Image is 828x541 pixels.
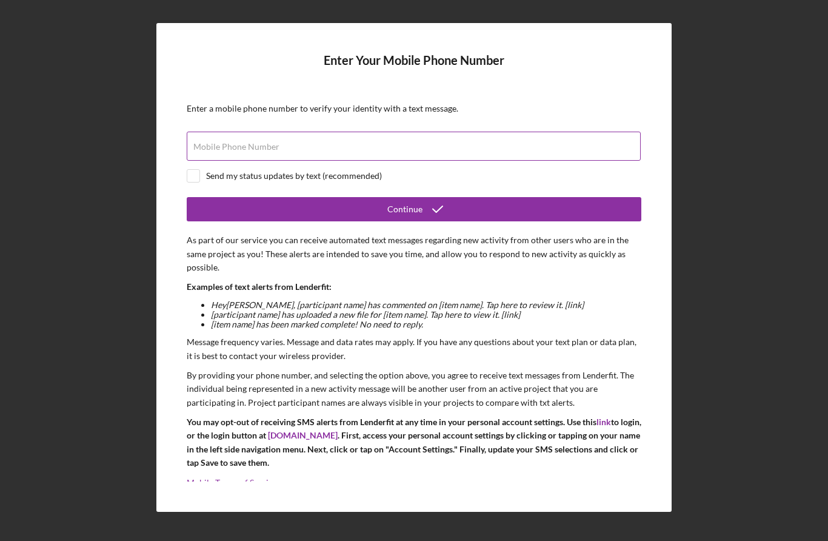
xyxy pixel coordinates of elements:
div: Send my status updates by text (recommended) [206,171,382,181]
label: Mobile Phone Number [193,142,279,152]
button: Continue [187,197,641,221]
p: As part of our service you can receive automated text messages regarding new activity from other ... [187,234,641,274]
p: Message frequency varies. Message and data rates may apply. If you have any questions about your ... [187,335,641,363]
div: Enter a mobile phone number to verify your identity with a text message. [187,104,641,113]
div: Continue [387,197,422,221]
a: link [596,417,611,427]
a: [DOMAIN_NAME] [268,430,338,440]
li: [participant name] has uploaded a new file for [item name]. Tap here to view it. [link] [211,310,641,320]
a: Mobile Terms of Service [187,477,277,488]
h4: Enter Your Mobile Phone Number [187,53,641,86]
p: You may opt-out of receiving SMS alerts from Lenderfit at any time in your personal account setti... [187,415,641,470]
li: Hey [PERSON_NAME] , [participant name] has commented on [item name]. Tap here to review it. [link] [211,300,641,310]
p: Examples of text alerts from Lenderfit: [187,280,641,294]
p: By providing your phone number, and selecting the option above, you agree to receive text message... [187,369,641,409]
li: [item name] has been marked complete! No need to reply. [211,320,641,329]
